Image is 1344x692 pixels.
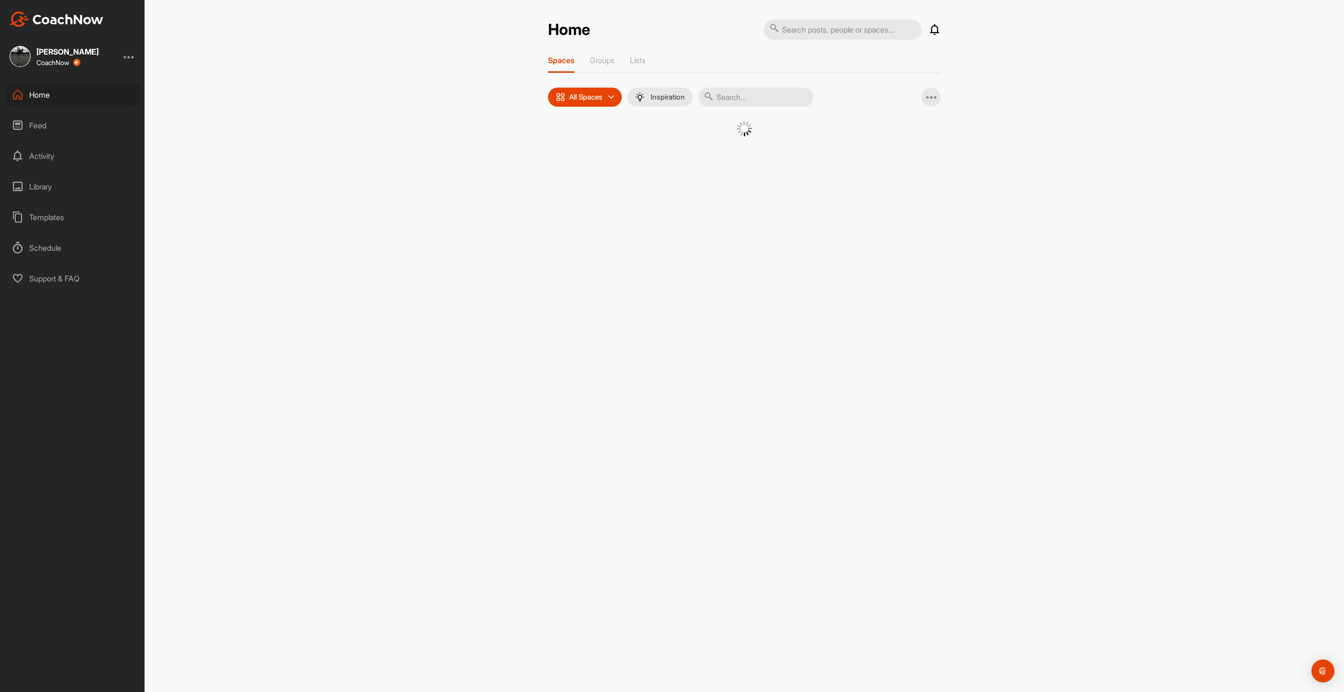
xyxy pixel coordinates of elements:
[5,83,140,107] div: Home
[556,92,565,102] img: icon
[698,88,813,107] input: Search...
[10,46,31,67] img: square_f7256f1f4e18542e21b4efe988a0993d.jpg
[36,59,80,67] div: CoachNow
[5,113,140,137] div: Feed
[635,92,645,102] img: menuIcon
[5,236,140,260] div: Schedule
[5,175,140,199] div: Library
[650,93,685,101] p: Inspiration
[10,11,103,27] img: CoachNow
[764,20,922,40] input: Search posts, people or spaces...
[5,267,140,290] div: Support & FAQ
[36,48,99,56] div: [PERSON_NAME]
[548,56,574,65] p: Spaces
[569,93,603,101] p: All Spaces
[1311,659,1334,682] div: Open Intercom Messenger
[5,205,140,229] div: Templates
[5,144,140,168] div: Activity
[590,56,615,65] p: Groups
[737,121,752,136] img: G6gVgL6ErOh57ABN0eRmCEwV0I4iEi4d8EwaPGI0tHgoAbU4EAHFLEQAh+QQFCgALACwIAA4AGAASAAAEbHDJSesaOCdk+8xg...
[548,21,590,39] h2: Home
[630,56,646,65] p: Lists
